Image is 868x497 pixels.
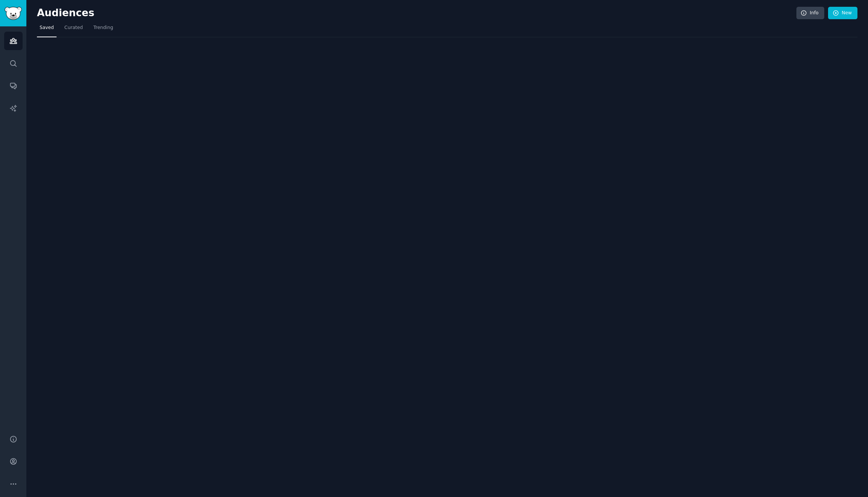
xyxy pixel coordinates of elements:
[796,7,824,20] a: Info
[37,22,57,37] a: Saved
[828,7,857,20] a: New
[5,7,22,20] img: GummySearch logo
[93,24,113,31] span: Trending
[91,22,116,37] a: Trending
[37,7,796,19] h2: Audiences
[62,22,86,37] a: Curated
[64,24,83,31] span: Curated
[40,24,54,31] span: Saved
